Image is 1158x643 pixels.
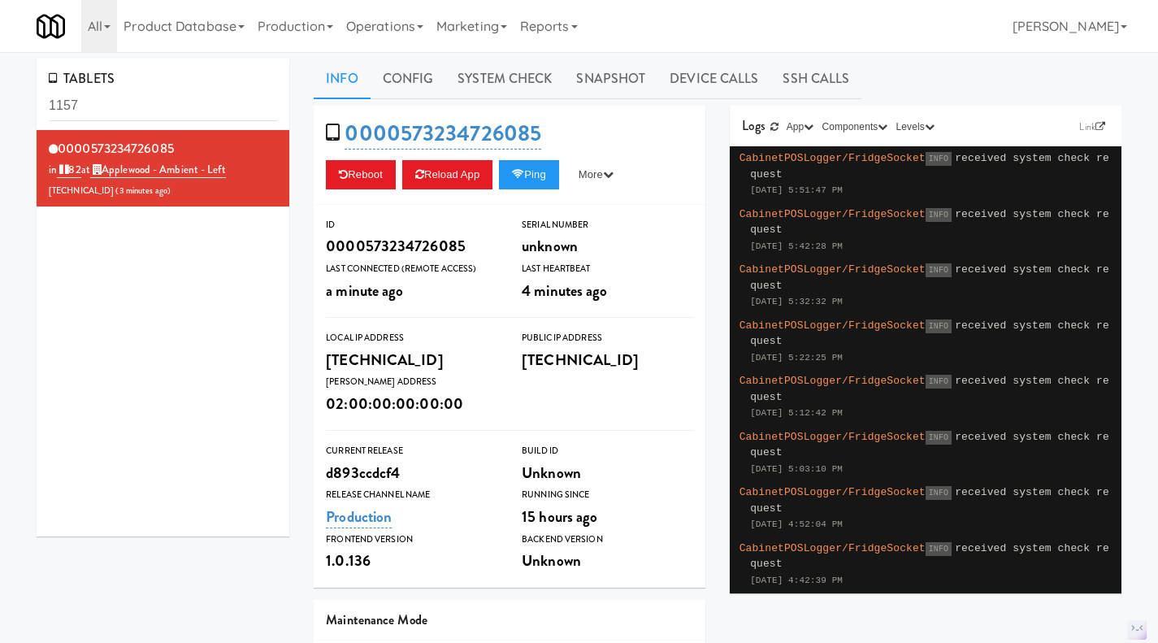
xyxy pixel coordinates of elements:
span: CabinetPOSLogger/FridgeSocket [739,431,926,443]
a: Snapshot [564,59,657,99]
input: Search tablets [49,91,277,121]
button: Reload App [402,160,492,189]
a: Info [314,59,370,99]
span: CabinetPOSLogger/FridgeSocket [739,319,926,332]
div: 02:00:00:00:00:00 [326,390,497,418]
div: [PERSON_NAME] Address [326,374,497,390]
span: 3 minutes ago [119,185,167,197]
div: Running Since [522,487,693,503]
div: Backend Version [522,532,693,548]
div: 0000573234726085 [326,232,497,260]
span: CabinetPOSLogger/FridgeSocket [739,263,926,276]
img: Micromart [37,12,65,41]
span: TABLETS [49,69,115,88]
span: [DATE] 4:52:04 PM [750,519,843,529]
span: [DATE] 5:12:42 PM [750,408,843,418]
span: CabinetPOSLogger/FridgeSocket [739,375,926,387]
div: Frontend Version [326,532,497,548]
button: App [783,119,818,135]
span: Logs [742,116,765,135]
span: INFO [926,152,952,166]
span: 15 hours ago [522,506,597,528]
button: Components [818,119,891,135]
div: Last Connected (Remote Access) [326,261,497,277]
span: CabinetPOSLogger/FridgeSocket [739,152,926,164]
span: INFO [926,431,952,445]
span: in [49,162,81,178]
button: Ping [499,160,559,189]
button: More [566,160,627,189]
a: 82 [57,162,80,178]
div: [TECHNICAL_ID] [326,346,497,374]
a: SSH Calls [770,59,861,99]
button: Reboot [326,160,396,189]
a: Device Calls [657,59,770,99]
span: INFO [926,263,952,277]
div: Current Release [326,443,497,459]
span: [DATE] 4:42:39 PM [750,576,843,585]
span: 0000573234726085 [58,139,174,158]
a: Applewood - Ambient - Left [90,162,226,178]
li: 0000573234726085in 82at Applewood - Ambient - Left[TECHNICAL_ID] (3 minutes ago) [37,130,289,207]
div: ID [326,217,497,233]
span: CabinetPOSLogger/FridgeSocket [739,486,926,498]
div: Serial Number [522,217,693,233]
div: Public IP Address [522,330,693,346]
span: received system check request [750,152,1109,180]
span: INFO [926,319,952,333]
div: unknown [522,232,693,260]
span: Maintenance Mode [326,610,427,629]
span: [DATE] 5:51:47 PM [750,185,843,195]
span: [DATE] 5:42:28 PM [750,241,843,251]
div: Release Channel Name [326,487,497,503]
div: Unknown [522,547,693,575]
span: at [81,162,226,178]
span: CabinetPOSLogger/FridgeSocket [739,208,926,220]
span: [DATE] 5:03:10 PM [750,464,843,474]
span: CabinetPOSLogger/FridgeSocket [739,542,926,554]
a: Config [371,59,446,99]
span: [DATE] 5:22:25 PM [750,353,843,363]
span: INFO [926,208,952,222]
span: INFO [926,486,952,500]
a: Link [1075,119,1109,135]
a: System Check [445,59,564,99]
span: received system check request [750,375,1109,403]
span: received system check request [750,263,1109,292]
div: 1.0.136 [326,547,497,575]
span: [DATE] 5:32:32 PM [750,297,843,306]
span: INFO [926,542,952,556]
div: Unknown [522,459,693,487]
div: [TECHNICAL_ID] [522,346,693,374]
div: Build Id [522,443,693,459]
span: received system check request [750,486,1109,515]
a: 0000573234726085 [345,118,541,150]
div: Last Heartbeat [522,261,693,277]
div: Local IP Address [326,330,497,346]
span: a minute ago [326,280,403,302]
a: Production [326,506,392,528]
button: Levels [892,119,939,135]
span: 4 minutes ago [522,280,607,302]
span: [TECHNICAL_ID] ( ) [49,185,171,197]
div: d893ccdcf4 [326,459,497,487]
span: INFO [926,375,952,389]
